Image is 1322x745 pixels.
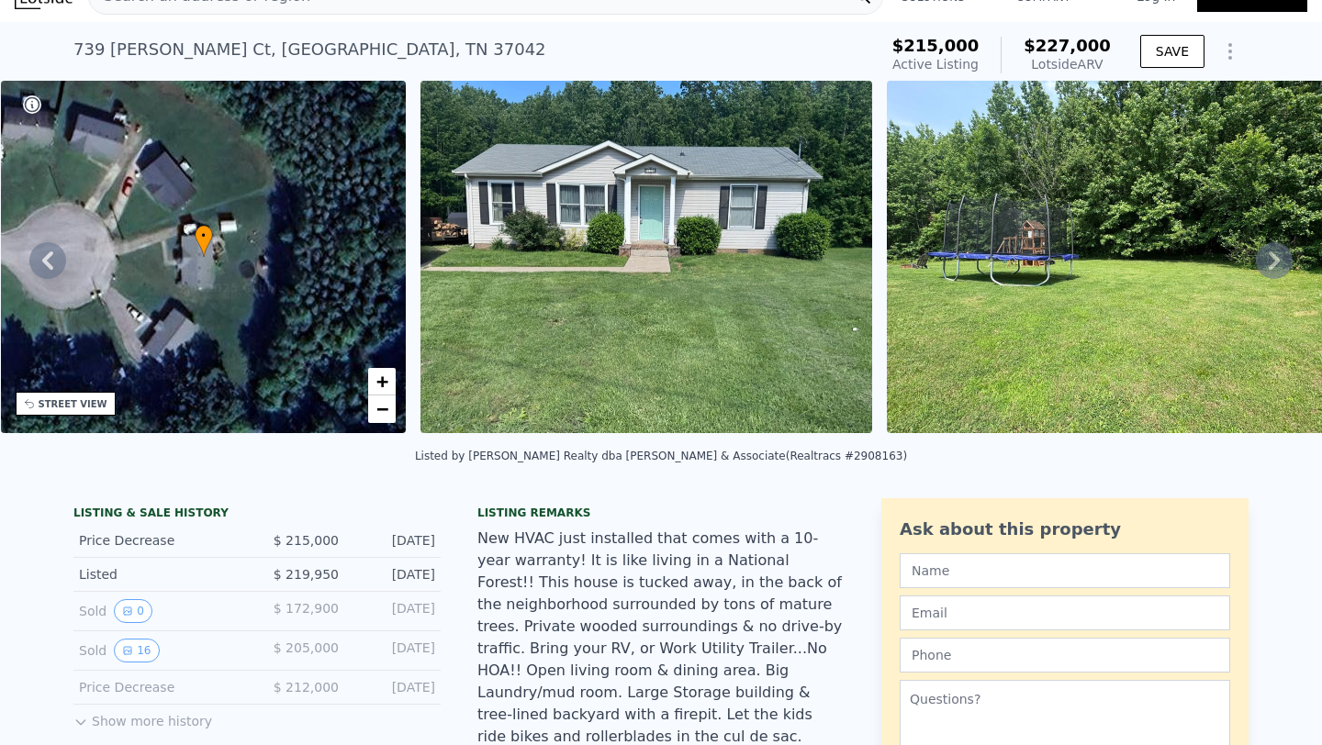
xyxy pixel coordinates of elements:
div: 739 [PERSON_NAME] Ct , [GEOGRAPHIC_DATA] , TN 37042 [73,37,546,62]
div: Ask about this property [900,517,1230,542]
input: Phone [900,638,1230,673]
span: $ 205,000 [274,640,339,655]
span: $ 172,900 [274,601,339,616]
span: $215,000 [892,36,980,55]
div: Listed by [PERSON_NAME] Realty dba [PERSON_NAME] & Associate (Realtracs #2908163) [415,450,907,462]
input: Name [900,553,1230,588]
div: LISTING & SALE HISTORY [73,506,441,524]
div: [DATE] [353,531,435,550]
span: $ 215,000 [274,533,339,548]
button: Show more history [73,705,212,730]
div: Sold [79,639,242,662]
div: Price Decrease [79,678,242,696]
button: Show Options [1212,33,1249,70]
span: $227,000 [1024,36,1111,55]
div: [DATE] [353,599,435,623]
button: View historical data [114,599,152,623]
span: $ 212,000 [274,680,339,695]
div: • [195,225,213,257]
a: Zoom out [368,395,396,423]
div: Price Decrease [79,531,242,550]
span: $ 219,950 [274,567,339,582]
a: Zoom in [368,368,396,395]
div: STREET VIEW [39,397,107,411]
div: [DATE] [353,678,435,696]
span: + [376,370,388,393]
div: Sold [79,599,242,623]
span: − [376,397,388,420]
div: [DATE] [353,639,435,662]
div: Listing remarks [477,506,845,520]
span: • [195,228,213,244]
div: Lotside ARV [1024,55,1111,73]
button: View historical data [114,639,159,662]
span: Active Listing [892,57,979,72]
button: SAVE [1140,35,1204,68]
div: Listed [79,565,242,584]
input: Email [900,595,1230,630]
div: [DATE] [353,565,435,584]
img: Sale: 145413600 Parcel: 87098689 [420,81,872,433]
